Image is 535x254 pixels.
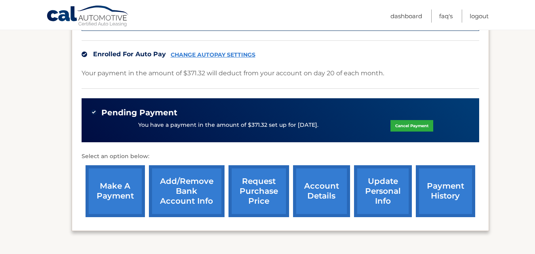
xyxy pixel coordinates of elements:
[470,10,489,23] a: Logout
[390,10,422,23] a: Dashboard
[93,50,166,58] span: Enrolled For Auto Pay
[390,120,433,132] a: Cancel Payment
[439,10,453,23] a: FAQ's
[101,108,177,118] span: Pending Payment
[171,52,255,58] a: CHANGE AUTOPAY SETTINGS
[82,152,479,161] p: Select an option below:
[228,165,289,217] a: request purchase price
[416,165,475,217] a: payment history
[91,109,97,115] img: check-green.svg
[354,165,412,217] a: update personal info
[86,165,145,217] a: make a payment
[46,5,129,28] a: Cal Automotive
[149,165,225,217] a: Add/Remove bank account info
[293,165,350,217] a: account details
[138,121,318,130] p: You have a payment in the amount of $371.32 set up for [DATE].
[82,52,87,57] img: check.svg
[82,68,384,79] p: Your payment in the amount of $371.32 will deduct from your account on day 20 of each month.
